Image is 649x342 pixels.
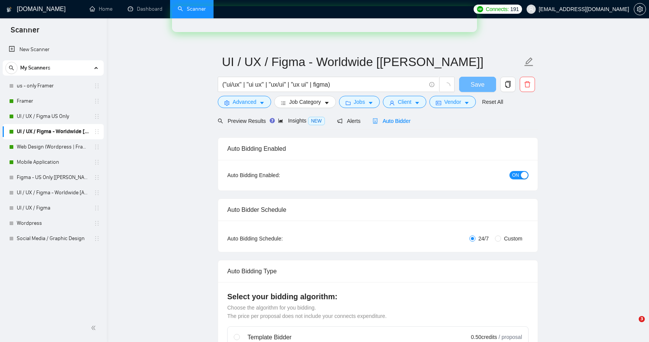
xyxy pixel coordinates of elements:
[227,260,529,282] div: Auto Bidding Type
[436,100,441,106] span: idcard
[17,170,89,185] a: Figma - US Only [[PERSON_NAME]]
[308,117,325,125] span: NEW
[17,124,89,139] a: UI / UX / Figma - Worldwide [[PERSON_NAME]]
[218,118,223,124] span: search
[227,171,328,179] div: Auto Bidding Enabled:
[9,42,98,57] a: New Scanner
[94,205,100,211] span: holder
[90,6,112,12] a: homeHome
[247,333,424,342] div: Template Bidder
[3,60,104,246] li: My Scanners
[337,118,342,124] span: notification
[227,199,529,221] div: Auto Bidder Schedule
[94,236,100,242] span: holder
[345,100,351,106] span: folder
[172,6,477,32] iframe: Intercom live chat banner
[227,234,328,243] div: Auto Bidding Schedule:
[5,24,45,40] span: Scanner
[512,171,519,179] span: ON
[471,80,484,89] span: Save
[17,155,89,170] a: Mobile Application
[337,118,361,124] span: Alerts
[17,216,89,231] a: Wordpress
[482,98,503,106] a: Reset All
[281,100,286,106] span: bars
[128,6,162,12] a: dashboardDashboard
[500,77,516,92] button: copy
[464,100,469,106] span: caret-down
[623,316,641,334] iframe: Intercom live chat
[444,98,461,106] span: Vendor
[639,316,645,322] span: 3
[324,100,329,106] span: caret-down
[429,82,434,87] span: info-circle
[524,57,534,67] span: edit
[520,81,535,88] span: delete
[269,117,276,124] div: Tooltip anchor
[520,77,535,92] button: delete
[398,98,411,106] span: Client
[529,6,534,12] span: user
[3,42,104,57] li: New Scanner
[94,159,100,165] span: holder
[218,118,266,124] span: Preview Results
[501,234,525,243] span: Custom
[278,118,283,123] span: area-chart
[389,100,395,106] span: user
[94,220,100,226] span: holder
[94,174,100,181] span: holder
[94,98,100,104] span: holder
[373,118,410,124] span: Auto Bidder
[486,5,509,13] span: Connects:
[17,200,89,216] a: UI / UX / Figma
[6,65,17,71] span: search
[94,190,100,196] span: holder
[274,96,336,108] button: barsJob Categorycaret-down
[91,324,98,332] span: double-left
[17,94,89,109] a: Framer
[233,98,256,106] span: Advanced
[510,5,519,13] span: 191
[227,138,529,160] div: Auto Bidding Enabled
[368,100,373,106] span: caret-down
[218,96,271,108] button: settingAdvancedcaret-down
[94,83,100,89] span: holder
[6,3,12,16] img: logo
[278,118,324,124] span: Insights
[259,100,265,106] span: caret-down
[224,100,230,106] span: setting
[383,96,426,108] button: userClientcaret-down
[222,80,426,89] input: Search Freelance Jobs...
[178,6,206,12] a: searchScanner
[634,3,646,15] button: setting
[477,6,483,12] img: upwork-logo.png
[17,231,89,246] a: Social Media / Graphic Design
[429,96,476,108] button: idcardVendorcaret-down
[476,234,492,243] span: 24/7
[501,81,515,88] span: copy
[222,52,522,71] input: Scanner name...
[354,98,365,106] span: Jobs
[17,185,89,200] a: UI / UX / Figma - Worldwide [Anya]
[459,77,496,92] button: Save
[634,6,646,12] a: setting
[471,333,497,341] span: 0.50 credits
[5,62,18,74] button: search
[17,78,89,94] a: us - only Framer
[17,109,89,124] a: UI / UX / Figma US Only
[17,139,89,155] a: Web Design (Wordpress | Framer)
[227,305,387,319] span: Choose the algorithm for you bidding. The price per proposal does not include your connects expen...
[94,129,100,135] span: holder
[227,291,529,302] h4: Select your bidding algorithm:
[289,98,321,106] span: Job Category
[443,82,450,89] span: loading
[94,144,100,150] span: holder
[373,118,378,124] span: robot
[414,100,420,106] span: caret-down
[20,60,50,76] span: My Scanners
[499,333,522,341] span: / proposal
[94,113,100,119] span: holder
[339,96,380,108] button: folderJobscaret-down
